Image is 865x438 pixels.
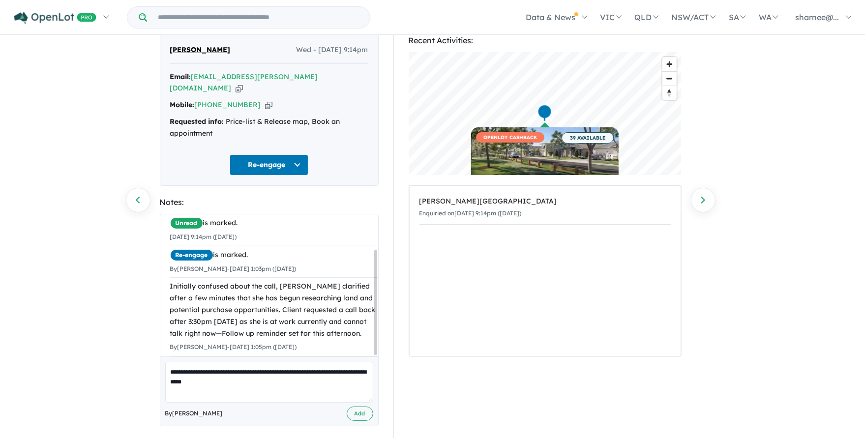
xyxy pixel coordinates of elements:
div: Recent Activities: [409,34,682,47]
button: Reset bearing to north [662,86,677,100]
a: [PERSON_NAME][GEOGRAPHIC_DATA]Enquiried on[DATE] 9:14pm ([DATE]) [419,191,671,225]
small: By [PERSON_NAME] - [DATE] 1:05pm ([DATE]) [170,343,297,350]
button: Zoom in [662,57,677,71]
div: Price-list & Release map, Book an appointment [170,116,368,140]
span: Re-engage [170,249,213,261]
span: Unread [170,217,203,229]
span: [PERSON_NAME] [170,44,231,56]
div: [PERSON_NAME][GEOGRAPHIC_DATA] [419,196,671,207]
small: Enquiried on [DATE] 9:14pm ([DATE]) [419,209,522,217]
button: Copy [265,100,272,110]
button: Re-engage [230,154,308,175]
button: Copy [236,83,243,93]
span: By [PERSON_NAME] [165,409,223,418]
input: Try estate name, suburb, builder or developer [149,7,368,28]
a: [EMAIL_ADDRESS][PERSON_NAME][DOMAIN_NAME] [170,72,318,93]
div: Initially confused about the call, [PERSON_NAME] clarified after a few minutes that she has begun... [170,281,378,339]
div: Notes: [160,196,379,209]
a: [PHONE_NUMBER] [195,100,261,109]
img: Openlot PRO Logo White [14,12,96,24]
strong: Email: [170,72,191,81]
span: sharnee@... [795,12,839,22]
canvas: Map [409,52,682,175]
div: is marked. [170,249,378,261]
strong: Mobile: [170,100,195,109]
span: Zoom out [662,72,677,86]
a: OPENLOT CASHBACK 39 AVAILABLE [471,127,619,201]
small: [DATE] 9:14pm ([DATE]) [170,233,237,240]
span: Wed - [DATE] 9:14pm [297,44,368,56]
strong: Requested info: [170,117,224,126]
div: Map marker [537,104,552,122]
span: OPENLOT CASHBACK [476,132,544,143]
button: Zoom out [662,71,677,86]
span: 39 AVAILABLE [562,132,614,144]
div: is marked. [170,217,378,229]
small: By [PERSON_NAME] - [DATE] 1:03pm ([DATE]) [170,265,297,272]
button: Add [347,407,373,421]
